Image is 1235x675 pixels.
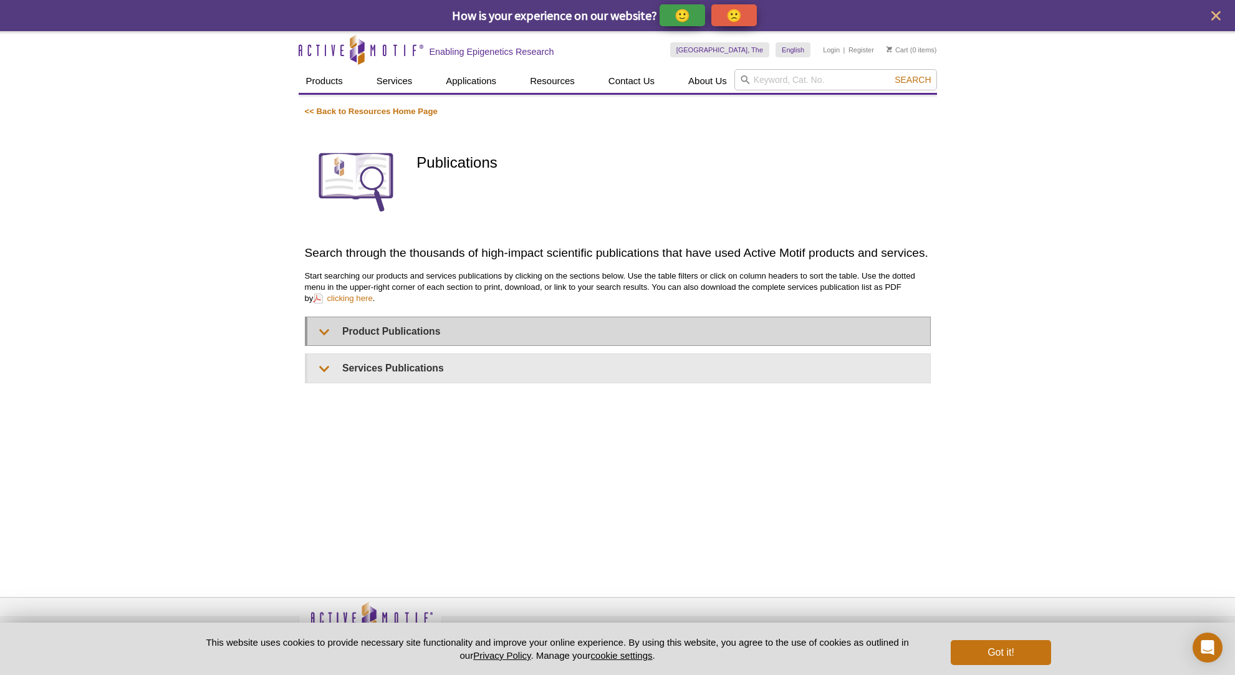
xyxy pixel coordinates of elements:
a: English [776,42,810,57]
p: Start searching our products and services publications by clicking on the sections below. Use the... [305,270,931,304]
p: 🙁 [726,7,742,23]
a: Cart [887,45,908,54]
img: Your Cart [887,46,892,52]
a: Resources [522,69,582,93]
summary: Services Publications [307,354,930,382]
a: Products [299,69,350,93]
a: [GEOGRAPHIC_DATA], The [670,42,769,57]
h1: Publications [416,155,930,173]
p: 🙂 [675,7,690,23]
img: Publications [305,130,408,232]
h2: Search through the thousands of high-impact scientific publications that have used Active Motif p... [305,244,931,261]
a: Login [823,45,840,54]
button: Got it! [951,640,1050,665]
summary: Product Publications [307,317,930,345]
button: Search [891,74,935,85]
button: close [1208,8,1224,24]
input: Keyword, Cat. No. [734,69,937,90]
a: clicking here [313,292,372,304]
a: About Us [681,69,734,93]
div: Open Intercom Messenger [1193,633,1223,663]
a: Services [369,69,420,93]
span: Search [895,75,931,85]
span: How is your experience on our website? [452,7,657,23]
li: | [843,42,845,57]
a: Contact Us [601,69,662,93]
a: << Back to Resources Home Page [305,107,438,116]
a: Register [848,45,874,54]
h2: Enabling Epigenetics Research [430,46,554,57]
table: Click to Verify - This site chose Symantec SSL for secure e-commerce and confidential communicati... [797,620,891,647]
li: (0 items) [887,42,937,57]
a: Privacy Policy [473,650,531,661]
a: Applications [438,69,504,93]
img: Active Motif, [299,598,442,648]
button: cookie settings [590,650,652,661]
p: This website uses cookies to provide necessary site functionality and improve your online experie... [185,636,931,662]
